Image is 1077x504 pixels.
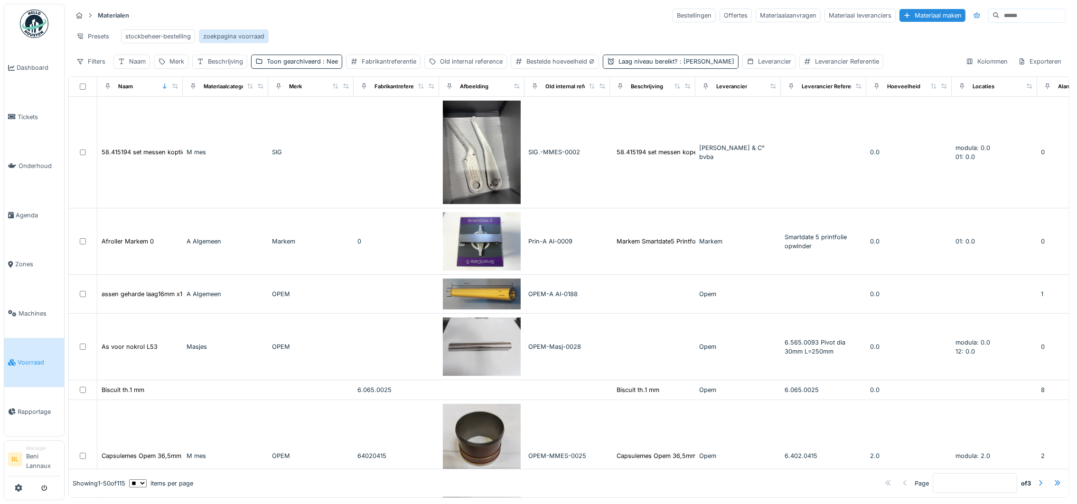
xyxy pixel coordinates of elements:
[673,9,716,22] div: Bestellingen
[824,9,896,22] div: Materiaal leveranciers
[443,212,521,271] img: Afroller Markem 0
[815,57,879,66] div: Leverancier Referentie
[357,385,435,394] div: 6.065.0025
[375,83,424,91] div: Fabrikantreferentie
[4,387,64,437] a: Rapportage
[526,57,595,66] div: Bestelde hoeveelheid
[870,385,948,394] div: 0.0
[187,342,264,351] div: Masjes
[8,452,22,467] li: BL
[15,260,60,269] span: Zones
[915,479,929,488] div: Page
[289,83,302,91] div: Merk
[443,317,521,376] img: As voor nokrol L53
[528,289,606,299] div: OPEM-A Al-0188
[102,148,232,157] div: 58.415194 set messen kopticket sig500 (L61)
[73,479,125,488] div: Showing 1 - 50 of 115
[870,289,948,299] div: 0.0
[699,386,716,393] span: Opem
[955,348,975,355] span: 12: 0.0
[460,83,488,91] div: Afbeelding
[617,385,659,394] div: Biscuit th.1 mm
[19,161,60,170] span: Onderhoud
[899,9,965,22] div: Materiaal maken
[1014,55,1066,68] div: Exporteren
[785,452,817,459] span: 6.402.0415
[102,289,268,299] div: assen geharde laag16mm x125mm &1kant M8 20 mm diep
[8,445,60,476] a: BL ManagerBeni Lannaux
[545,83,602,91] div: Old internal reference
[870,342,948,351] div: 0.0
[870,451,948,460] div: 2.0
[785,233,847,250] span: Smartdate 5 printfolie opwinder
[4,289,64,338] a: Machines
[129,57,146,66] div: Naam
[272,289,350,299] div: OPEM
[4,338,64,387] a: Voorraad
[18,407,60,416] span: Rapportage
[204,83,252,91] div: Materiaalcategorie
[20,9,48,38] img: Badge_color-CXgf-gQk.svg
[699,452,716,459] span: Opem
[617,148,747,157] div: 58.415194 set messen kopetiket sig500 (L61)
[118,83,133,91] div: Naam
[102,342,158,351] div: As voor nokrol L53
[699,290,716,298] span: Opem
[4,43,64,93] a: Dashboard
[443,101,521,205] img: 58.415194 set messen kopticket sig500 (L61)
[4,141,64,191] a: Onderhoud
[756,9,821,22] div: Materiaalaanvragen
[18,358,60,367] span: Voorraad
[187,451,264,460] div: M mes
[102,237,154,246] div: Afroller Markem 0
[26,445,60,452] div: Manager
[267,57,338,66] div: Toon gearchiveerd
[440,57,503,66] div: Old internal reference
[716,83,747,91] div: Leverancier
[870,237,948,246] div: 0.0
[955,238,975,245] span: 01: 0.0
[72,55,110,68] div: Filters
[18,112,60,121] span: Tickets
[208,57,243,66] div: Beschrijving
[528,342,606,351] div: OPEM-Masj-0028
[955,339,990,346] span: modula: 0.0
[758,57,791,66] div: Leverancier
[1021,479,1031,488] strong: of 3
[17,63,60,72] span: Dashboard
[125,32,191,41] div: stockbeheer-bestelling
[720,9,752,22] div: Offertes
[272,237,350,246] div: Markem
[94,11,133,20] strong: Materialen
[26,445,60,474] li: Beni Lannaux
[357,237,435,246] div: 0
[272,342,350,351] div: OPEM
[272,451,350,460] div: OPEM
[19,309,60,318] span: Machines
[102,385,144,394] div: Biscuit th.1 mm
[203,32,264,41] div: zoekpagina voorraad
[955,452,990,459] span: modula: 2.0
[802,83,861,91] div: Leverancier Referentie
[955,144,990,151] span: modula: 0.0
[955,153,975,160] span: 01: 0.0
[678,58,734,65] span: : [PERSON_NAME]
[617,451,726,460] div: Capsulemes Opem 36,5mm 144 dents
[528,451,606,460] div: OPEM-MMES-0025
[699,144,765,160] span: [PERSON_NAME] & C° bvba
[785,386,819,393] span: 6.065.0025
[187,289,264,299] div: A Algemeen
[187,237,264,246] div: A Algemeen
[129,479,193,488] div: items per page
[187,148,264,157] div: M mes
[169,57,184,66] div: Merk
[617,237,724,246] div: Markem Smartdate5 Printfolie afroller
[272,148,350,157] div: SIG
[870,148,948,157] div: 0.0
[72,29,113,43] div: Presets
[321,58,338,65] span: : Nee
[785,339,845,355] span: 6.565.0093 Pivot dia 30mm L=250mm
[357,451,435,460] div: 64020415
[4,240,64,289] a: Zones
[4,93,64,142] a: Tickets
